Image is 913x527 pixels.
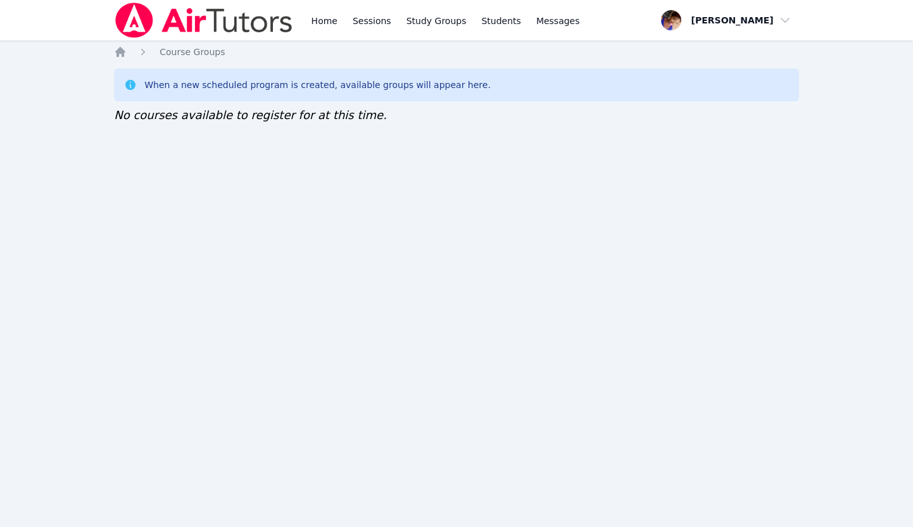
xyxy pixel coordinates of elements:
img: Air Tutors [114,3,293,38]
nav: Breadcrumb [114,46,799,58]
span: Course Groups [160,47,225,57]
span: Messages [536,15,580,27]
div: When a new scheduled program is created, available groups will appear here. [144,79,491,91]
span: No courses available to register for at this time. [114,108,387,122]
a: Course Groups [160,46,225,58]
